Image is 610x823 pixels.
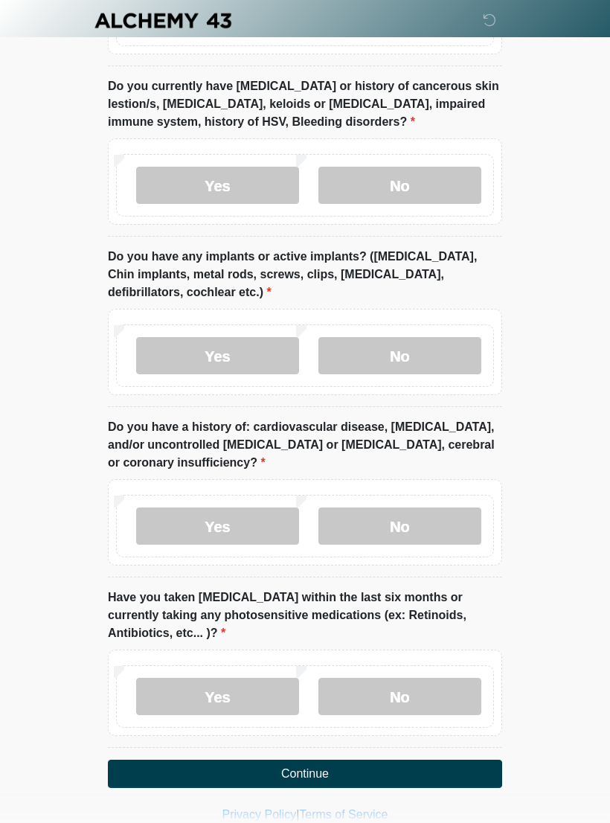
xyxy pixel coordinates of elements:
[108,589,502,642] label: Have you taken [MEDICAL_DATA] within the last six months or currently taking any photosensitive m...
[318,167,481,204] label: No
[93,11,233,30] img: Alchemy 43 Logo
[108,760,502,788] button: Continue
[318,678,481,715] label: No
[222,808,297,821] a: Privacy Policy
[296,808,299,821] a: |
[108,418,502,472] label: Do you have a history of: cardiovascular disease, [MEDICAL_DATA], and/or uncontrolled [MEDICAL_DA...
[136,507,299,545] label: Yes
[136,337,299,374] label: Yes
[108,248,502,301] label: Do you have any implants or active implants? ([MEDICAL_DATA], Chin implants, metal rods, screws, ...
[136,167,299,204] label: Yes
[299,808,388,821] a: Terms of Service
[108,77,502,131] label: Do you currently have [MEDICAL_DATA] or history of cancerous skin lestion/s, [MEDICAL_DATA], kelo...
[318,337,481,374] label: No
[318,507,481,545] label: No
[136,678,299,715] label: Yes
